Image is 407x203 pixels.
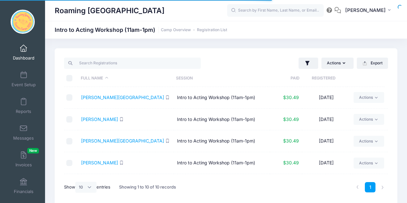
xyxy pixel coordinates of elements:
input: Search Registrations [64,58,201,69]
i: SMS enabled [165,95,170,99]
img: Roaming Gnome Theatre [11,10,35,34]
a: Actions [354,92,384,103]
i: SMS enabled [119,117,124,121]
td: [DATE] [302,152,350,174]
th: Session: activate to sort column ascending [173,70,268,87]
a: Event Setup [8,68,39,90]
td: Intro to Acting Workshop (11am-1pm) [174,130,270,152]
select: Showentries [75,182,97,193]
a: Registration List [197,28,227,32]
button: Actions [321,58,354,69]
h1: Intro to Acting Workshop (11am-1pm) [55,26,227,33]
td: [DATE] [302,87,350,109]
a: Dashboard [8,41,39,64]
a: Actions [354,158,384,169]
th: Full Name: activate to sort column descending [78,70,173,87]
span: New [27,148,39,153]
td: [DATE] [302,174,350,196]
td: [DATE] [302,109,350,131]
span: $30.49 [283,95,299,100]
th: Paid: activate to sort column ascending [268,70,300,87]
button: Export [357,58,388,69]
a: [PERSON_NAME] [81,116,118,122]
a: [PERSON_NAME][GEOGRAPHIC_DATA] [81,138,164,143]
th: Registered: activate to sort column ascending [300,70,347,87]
a: 1 [365,182,375,193]
td: Intro to Acting Workshop (11am-1pm) [174,109,270,131]
td: Intro to Acting Workshop (11am-1pm) [174,174,270,196]
span: $30.49 [283,116,299,122]
td: Intro to Acting Workshop (11am-1pm) [174,152,270,174]
a: [PERSON_NAME] [81,160,118,165]
i: SMS enabled [119,161,124,165]
td: [DATE] [302,130,350,152]
h1: Roaming [GEOGRAPHIC_DATA] [55,3,164,18]
label: Show entries [64,182,110,193]
span: Invoices [15,162,32,168]
span: Messages [13,135,34,141]
td: Intro to Acting Workshop (11am-1pm) [174,87,270,109]
a: Reports [8,95,39,117]
button: [PERSON_NAME] [341,3,397,18]
a: Actions [354,114,384,125]
a: Actions [354,136,384,147]
span: [PERSON_NAME] [345,7,386,14]
span: $30.49 [283,160,299,165]
i: SMS enabled [165,139,170,143]
a: InvoicesNew [8,148,39,171]
span: Event Setup [12,82,36,88]
a: [PERSON_NAME][GEOGRAPHIC_DATA] [81,95,164,100]
a: Financials [8,175,39,197]
span: Reports [16,109,31,114]
span: Dashboard [13,55,34,61]
span: Financials [14,189,33,194]
a: Camp Overview [161,28,191,32]
div: Showing 1 to 10 of 10 records [119,180,176,195]
span: $30.49 [283,138,299,143]
a: Messages [8,121,39,144]
input: Search by First Name, Last Name, or Email... [227,4,324,17]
